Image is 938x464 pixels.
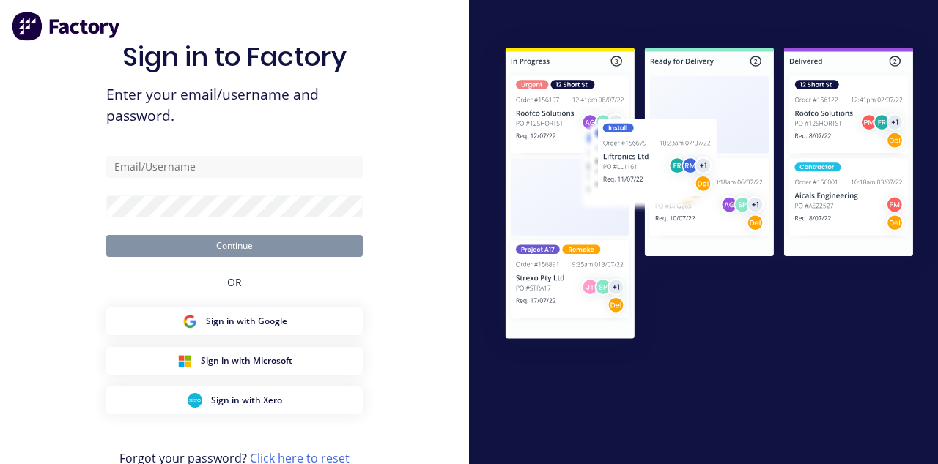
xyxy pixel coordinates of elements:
[188,393,202,408] img: Xero Sign in
[122,41,347,72] h1: Sign in to Factory
[106,156,363,178] input: Email/Username
[481,25,938,365] img: Sign in
[106,84,363,127] span: Enter your email/username and password.
[206,315,287,328] span: Sign in with Google
[106,386,363,414] button: Xero Sign inSign in with Xero
[177,353,192,368] img: Microsoft Sign in
[182,314,197,329] img: Google Sign in
[106,307,363,335] button: Google Sign inSign in with Google
[201,354,292,367] span: Sign in with Microsoft
[106,347,363,375] button: Microsoft Sign inSign in with Microsoft
[12,12,122,41] img: Factory
[106,235,363,257] button: Continue
[227,257,242,307] div: OR
[211,394,282,407] span: Sign in with Xero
